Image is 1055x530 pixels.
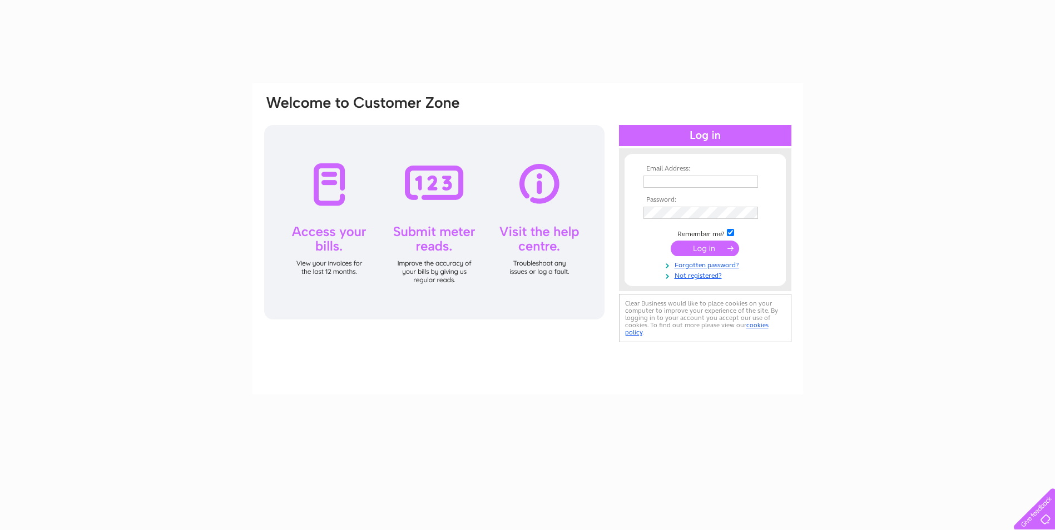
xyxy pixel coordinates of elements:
[643,259,770,269] a: Forgotten password?
[625,321,769,336] a: cookies policy
[641,227,770,238] td: Remember me?
[643,269,770,280] a: Not registered?
[619,294,791,342] div: Clear Business would like to place cookies on your computer to improve your experience of the sit...
[641,165,770,173] th: Email Address:
[671,241,739,256] input: Submit
[641,196,770,204] th: Password:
